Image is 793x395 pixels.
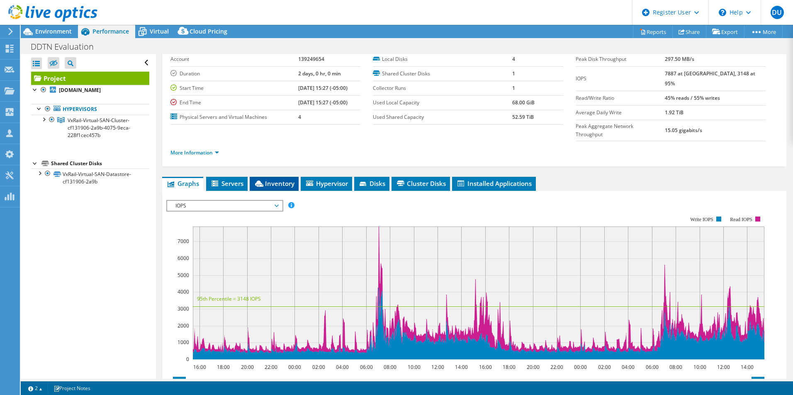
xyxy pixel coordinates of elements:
b: [DATE] 15:27 (-05:00) [298,99,348,106]
text: 06:00 [360,364,372,371]
span: Performance [92,27,129,35]
text: 1000 [178,339,189,346]
text: 6000 [178,255,189,262]
label: Duration [170,70,298,78]
b: [DATE] 15:27 (-05:00) [298,84,348,92]
text: 10:00 [693,364,706,371]
text: 10:00 [407,364,420,371]
span: Graphs [166,179,199,188]
text: 18:00 [502,364,515,371]
a: Share [672,25,706,38]
text: 04:00 [621,364,634,371]
text: 3000 [178,305,189,312]
a: [DOMAIN_NAME] [31,85,149,96]
text: Read IOPS [730,217,752,222]
b: 7887 at [GEOGRAPHIC_DATA], 3148 at 95% [665,70,755,87]
text: 08:00 [669,364,682,371]
text: 20:00 [526,364,539,371]
span: Hypervisor [305,179,348,188]
text: 7000 [178,238,189,245]
text: 20:00 [241,364,253,371]
b: 2 days, 0 hr, 0 min [298,70,341,77]
text: 04:00 [336,364,348,371]
span: Environment [35,27,72,35]
text: 4000 [178,288,189,295]
b: 52.59 TiB [512,113,534,120]
span: IOPS [171,201,278,211]
a: More Information [170,149,219,156]
text: 0 [186,356,189,363]
label: Read/Write Ratio [576,94,665,102]
label: Collector Runs [373,84,512,92]
label: Used Shared Capacity [373,113,512,121]
label: Account [170,55,298,63]
label: Shared Cluster Disks [373,70,512,78]
div: Shared Cluster Disks [51,159,149,169]
label: Peak Aggregate Network Throughput [576,122,665,139]
label: IOPS [576,75,665,83]
span: Inventory [254,179,294,188]
text: Write IOPS [690,217,713,222]
label: Local Disks [373,55,512,63]
a: 2 [22,383,48,393]
label: End Time [170,99,298,107]
text: 00:00 [574,364,586,371]
b: 139249654 [298,55,324,63]
label: Average Daily Write [576,108,665,117]
b: 1 [512,84,515,92]
text: 95th Percentile = 3148 IOPS [197,295,261,302]
b: 15.05 gigabits/s [665,127,702,134]
text: 08:00 [383,364,396,371]
text: 06:00 [645,364,658,371]
a: VxRail-Virtual-SAN-Cluster-cf131906-2a9b-4075-9eca-228f1cec457b [31,115,149,140]
text: 02:00 [598,364,611,371]
b: 68.00 GiB [512,99,535,106]
label: Physical Servers and Virtual Machines [170,113,298,121]
span: Cloud Pricing [190,27,227,35]
b: 297.50 MB/s [665,55,694,63]
text: 5000 [178,272,189,279]
span: DU [771,6,784,19]
text: 12:00 [717,364,730,371]
text: 22:00 [550,364,563,371]
span: Virtual [150,27,169,35]
h1: DDTN Evaluation [27,42,107,51]
text: 22:00 [264,364,277,371]
label: Used Local Capacity [373,99,512,107]
text: 2000 [178,322,189,329]
b: 1 [512,70,515,77]
b: 4 [512,55,515,63]
text: 14:00 [740,364,753,371]
span: VxRail-Virtual-SAN-Cluster-cf131906-2a9b-4075-9eca-228f1cec457b [68,117,130,139]
b: [DOMAIN_NAME] [59,87,101,94]
label: Start Time [170,84,298,92]
a: More [744,25,783,38]
text: 00:00 [288,364,301,371]
b: 45% reads / 55% writes [665,94,720,101]
span: Cluster Disks [396,179,446,188]
b: 4 [298,113,301,120]
text: 02:00 [312,364,325,371]
label: Peak Disk Throughput [576,55,665,63]
text: 14:00 [455,364,467,371]
text: 16:00 [193,364,206,371]
span: Disks [358,179,385,188]
text: 12:00 [431,364,444,371]
a: Export [706,25,744,38]
a: VxRail-Virtual-SAN-Datastore-cf131906-2a9b [31,169,149,187]
a: Project Notes [48,383,96,393]
text: 16:00 [479,364,491,371]
b: 1.92 TiB [665,109,684,116]
text: 18:00 [216,364,229,371]
a: Project [31,72,149,85]
a: Hypervisors [31,104,149,115]
a: Reports [633,25,673,38]
svg: \n [719,9,726,16]
span: Installed Applications [456,179,532,188]
span: Servers [210,179,243,188]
